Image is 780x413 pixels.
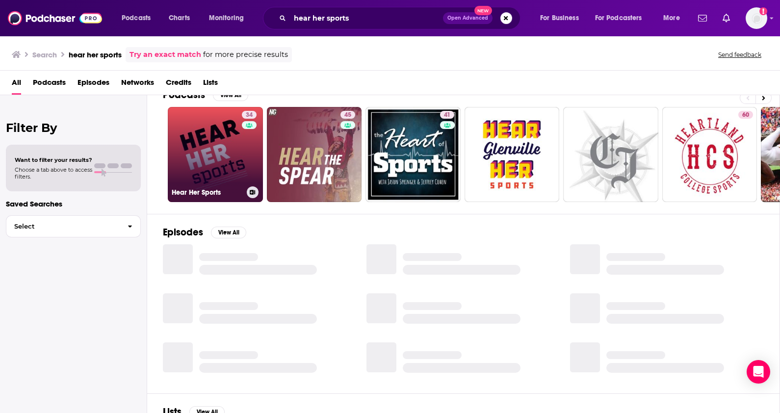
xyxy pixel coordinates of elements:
[290,10,443,26] input: Search podcasts, credits, & more...
[662,107,757,202] a: 60
[163,89,248,101] a: PodcastsView All
[242,111,257,119] a: 34
[533,10,591,26] button: open menu
[340,111,355,119] a: 45
[122,11,151,25] span: Podcasts
[759,7,767,15] svg: Add a profile image
[130,49,201,60] a: Try an exact match
[8,9,102,27] img: Podchaser - Follow, Share and Rate Podcasts
[12,75,21,95] a: All
[746,7,767,29] img: User Profile
[211,227,246,238] button: View All
[540,11,579,25] span: For Business
[15,156,92,163] span: Want to filter your results?
[168,107,263,202] a: 34Hear Her Sports
[163,89,205,101] h2: Podcasts
[738,111,753,119] a: 60
[202,10,257,26] button: open menu
[69,50,122,59] h3: hear her sports
[203,75,218,95] a: Lists
[213,89,248,101] button: View All
[272,7,530,29] div: Search podcasts, credits, & more...
[162,10,196,26] a: Charts
[656,10,692,26] button: open menu
[344,110,351,120] span: 45
[6,199,141,208] p: Saved Searches
[6,223,120,230] span: Select
[267,107,362,202] a: 45
[6,121,141,135] h2: Filter By
[115,10,163,26] button: open menu
[440,111,454,119] a: 41
[589,10,656,26] button: open menu
[163,226,246,238] a: EpisodesView All
[443,12,493,24] button: Open AdvancedNew
[747,360,770,384] div: Open Intercom Messenger
[32,50,57,59] h3: Search
[203,49,288,60] span: for more precise results
[447,16,488,21] span: Open Advanced
[209,11,244,25] span: Monitoring
[746,7,767,29] span: Logged in as meg_reilly_edl
[444,110,450,120] span: 41
[6,215,141,237] button: Select
[746,7,767,29] button: Show profile menu
[163,226,203,238] h2: Episodes
[742,110,749,120] span: 60
[365,107,461,202] a: 41
[15,166,92,180] span: Choose a tab above to access filters.
[78,75,109,95] a: Episodes
[694,10,711,26] a: Show notifications dropdown
[169,11,190,25] span: Charts
[33,75,66,95] a: Podcasts
[172,188,243,197] h3: Hear Her Sports
[474,6,492,15] span: New
[663,11,680,25] span: More
[166,75,191,95] a: Credits
[595,11,642,25] span: For Podcasters
[715,51,764,59] button: Send feedback
[719,10,734,26] a: Show notifications dropdown
[246,110,253,120] span: 34
[121,75,154,95] a: Networks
